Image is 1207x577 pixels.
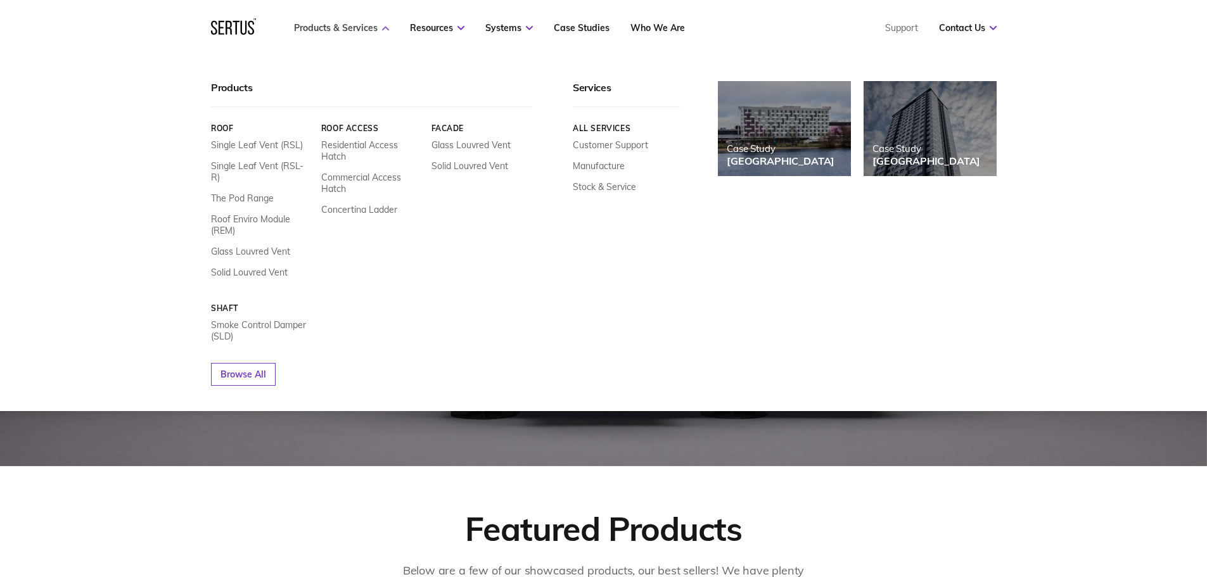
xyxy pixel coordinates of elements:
[573,181,636,193] a: Stock & Service
[321,172,421,194] a: Commercial Access Hatch
[211,139,303,151] a: Single Leaf Vent (RSL)
[211,193,274,204] a: The Pod Range
[872,155,980,167] div: [GEOGRAPHIC_DATA]
[872,143,980,155] div: Case Study
[211,124,312,133] a: Roof
[321,124,421,133] a: Roof Access
[465,508,741,549] div: Featured Products
[431,139,510,151] a: Glass Louvred Vent
[573,124,680,133] a: All services
[431,160,508,172] a: Solid Louvred Vent
[211,267,288,278] a: Solid Louvred Vent
[321,139,421,162] a: Residential Access Hatch
[554,22,610,34] a: Case Studies
[211,319,312,342] a: Smoke Control Damper (SLD)
[211,213,312,236] a: Roof Enviro Module (REM)
[211,246,290,257] a: Glass Louvred Vent
[321,204,397,215] a: Concertina Ladder
[885,22,918,34] a: Support
[718,81,851,176] a: Case Study[GEOGRAPHIC_DATA]
[939,22,997,34] a: Contact Us
[485,22,533,34] a: Systems
[410,22,464,34] a: Resources
[211,303,312,313] a: Shaft
[727,155,834,167] div: [GEOGRAPHIC_DATA]
[211,160,312,183] a: Single Leaf Vent (RSL-R)
[573,81,680,107] div: Services
[573,160,625,172] a: Manufacture
[864,81,997,176] a: Case Study[GEOGRAPHIC_DATA]
[211,363,276,386] a: Browse All
[431,124,532,133] a: Facade
[979,430,1207,577] iframe: Chat Widget
[727,143,834,155] div: Case Study
[573,139,648,151] a: Customer Support
[294,22,389,34] a: Products & Services
[630,22,685,34] a: Who We Are
[211,81,532,107] div: Products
